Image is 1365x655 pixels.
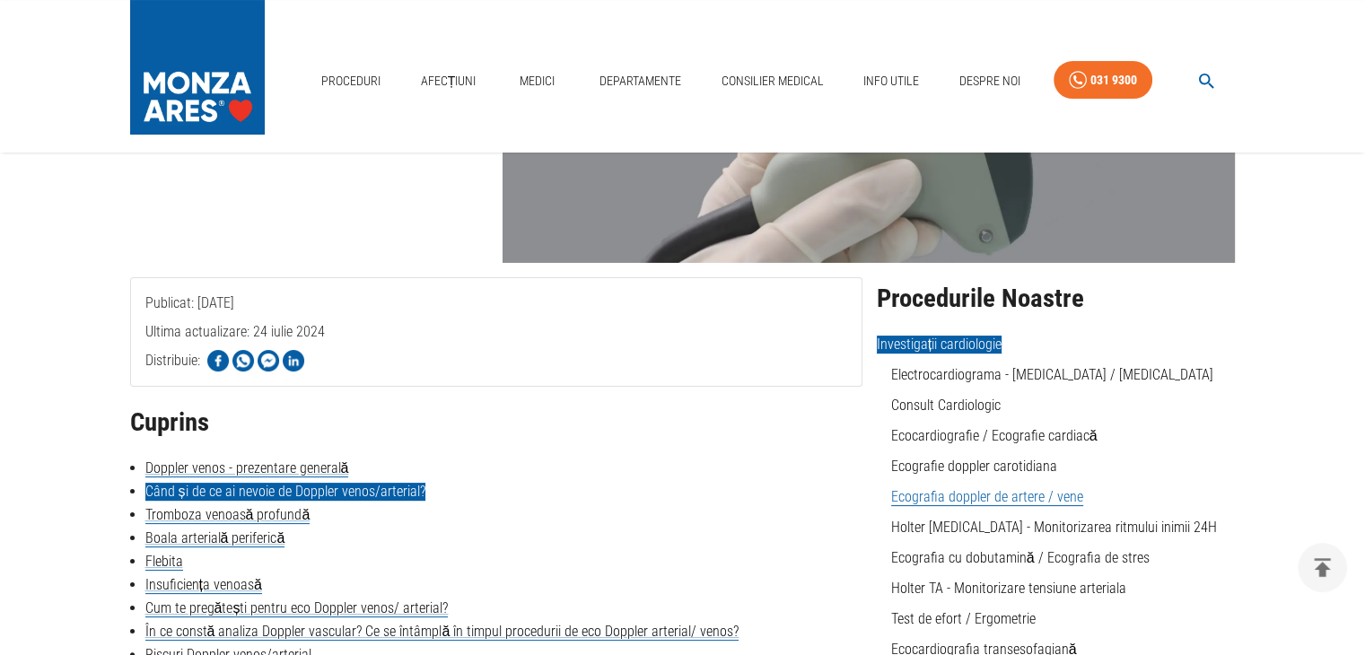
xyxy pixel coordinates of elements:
a: Test de efort / Ergometrie [891,610,1036,627]
a: Departamente [592,63,688,100]
a: Doppler venos - prezentare generală [145,459,349,477]
a: Holter TA - Monitorizare tensiune arteriala [891,580,1126,597]
img: Ecografie doppler de artere sau vene | MONZA ARES [503,83,1235,263]
a: Flebita [145,553,183,571]
a: Holter [MEDICAL_DATA] - Monitorizarea ritmului inimii 24H [891,519,1217,536]
div: 031 9300 [1090,69,1137,92]
img: Share on Facebook Messenger [258,350,279,371]
img: Share on LinkedIn [283,350,304,371]
a: Ecografie doppler carotidiana [891,458,1057,475]
span: Publicat: [DATE] [145,294,234,383]
a: Boala arterială periferică [145,529,285,547]
a: Ecocardiografie / Ecografie cardiacă [891,427,1098,444]
a: 031 9300 [1054,61,1152,100]
a: Proceduri [314,63,388,100]
a: Ecografia doppler de artere / vene [891,488,1083,506]
a: Despre Noi [952,63,1028,100]
a: Tromboza venoasă profundă [145,506,311,524]
a: Afecțiuni [414,63,484,100]
img: Share on Facebook [207,350,229,371]
a: Electrocardiograma - [MEDICAL_DATA] / [MEDICAL_DATA] [891,366,1213,383]
button: delete [1298,543,1347,592]
span: Investigații cardiologie [877,336,1002,354]
a: Info Utile [856,63,926,100]
h2: Cuprins [130,408,862,437]
a: În ce constă analiza Doppler vascular? Ce se întâmplă în timpul procedurii de eco Doppler arteria... [145,623,739,641]
a: Ecografia cu dobutamină / Ecografia de stres [891,549,1150,566]
img: Share on WhatsApp [232,350,254,371]
h2: Procedurile Noastre [877,284,1236,313]
p: Distribuie: [145,350,200,371]
a: Cum te pregătești pentru eco Doppler venos/ arterial? [145,599,449,617]
a: Consult Cardiologic [891,397,1001,414]
a: Medici [509,63,566,100]
span: Ultima actualizare: 24 iulie 2024 [145,323,325,412]
a: Insuficiența venoasă [145,576,262,594]
a: Când și de ce ai nevoie de Doppler venos/arterial? [145,483,425,501]
a: Consilier Medical [713,63,830,100]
